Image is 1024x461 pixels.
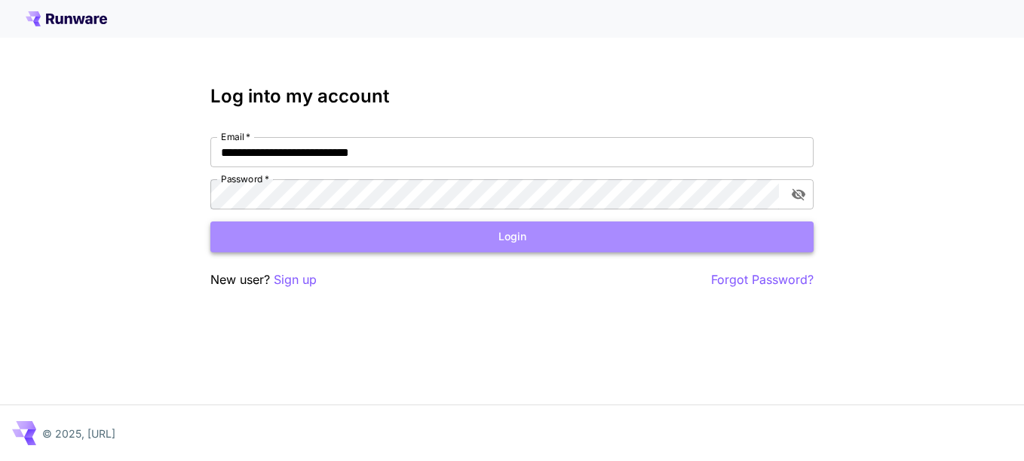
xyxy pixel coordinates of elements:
[785,181,812,208] button: toggle password visibility
[711,270,814,289] button: Forgot Password?
[274,270,317,289] button: Sign up
[210,270,317,289] p: New user?
[221,130,250,143] label: Email
[42,426,115,441] p: © 2025, [URL]
[221,172,269,185] label: Password
[210,221,814,252] button: Login
[210,86,814,107] h3: Log into my account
